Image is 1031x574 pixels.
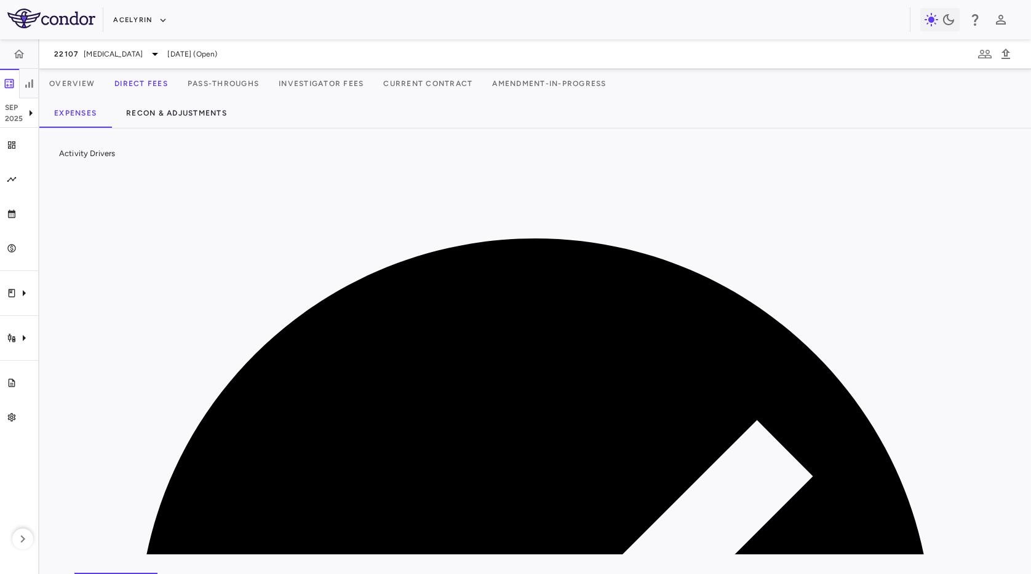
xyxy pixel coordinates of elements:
button: Expenses [39,98,111,128]
button: Direct Fees [105,69,178,98]
p: 2025 [5,113,23,124]
span: [MEDICAL_DATA] [84,49,143,60]
span: 22107 [54,49,79,59]
button: Amendment-In-Progress [482,69,616,98]
span: Activity Drivers [59,149,115,158]
button: Acelyrin [113,10,167,30]
button: Pass-Throughs [178,69,269,98]
p: Sep [5,102,23,113]
span: [DATE] (Open) [167,49,217,60]
button: Current Contract [373,69,482,98]
button: Investigator Fees [269,69,373,98]
img: logo-full-BYUhSk78.svg [7,9,95,28]
button: Recon & Adjustments [111,98,242,128]
button: Overview [39,69,105,98]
